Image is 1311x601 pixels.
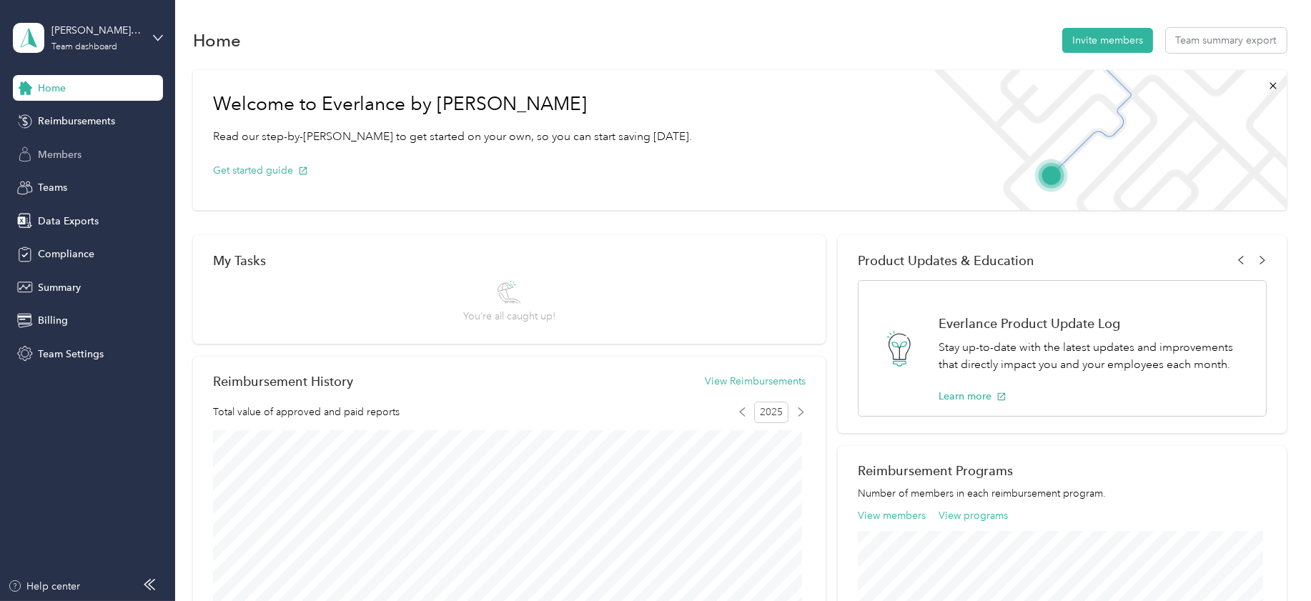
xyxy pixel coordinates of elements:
button: View Reimbursements [705,374,806,389]
h2: Reimbursement History [213,374,353,389]
h1: Home [193,33,241,48]
button: Get started guide [213,163,308,178]
span: Teams [38,180,67,195]
span: Total value of approved and paid reports [213,404,400,419]
button: Invite members [1062,28,1153,53]
div: [PERSON_NAME] Beverage Company [51,23,141,38]
span: Product Updates & Education [858,253,1034,268]
span: Home [38,81,66,96]
span: Members [38,147,81,162]
h1: Everlance Product Update Log [939,316,1250,331]
span: Data Exports [38,214,99,229]
span: You’re all caught up! [463,309,555,324]
h2: Reimbursement Programs [858,463,1266,478]
div: My Tasks [213,253,806,268]
button: View programs [939,508,1008,523]
img: Welcome to everlance [919,70,1286,210]
p: Number of members in each reimbursement program. [858,486,1266,501]
span: Compliance [38,247,94,262]
div: Team dashboard [51,43,117,51]
span: Billing [38,313,68,328]
p: Read our step-by-[PERSON_NAME] to get started on your own, so you can start saving [DATE]. [213,128,692,146]
button: Help center [8,579,81,594]
span: 2025 [754,402,788,423]
span: Summary [38,280,81,295]
p: Stay up-to-date with the latest updates and improvements that directly impact you and your employ... [939,339,1250,374]
button: Learn more [939,389,1006,404]
iframe: Everlance-gr Chat Button Frame [1231,521,1311,601]
button: View members [858,508,926,523]
button: Team summary export [1166,28,1287,53]
span: Reimbursements [38,114,115,129]
h1: Welcome to Everlance by [PERSON_NAME] [213,93,692,116]
span: Team Settings [38,347,104,362]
